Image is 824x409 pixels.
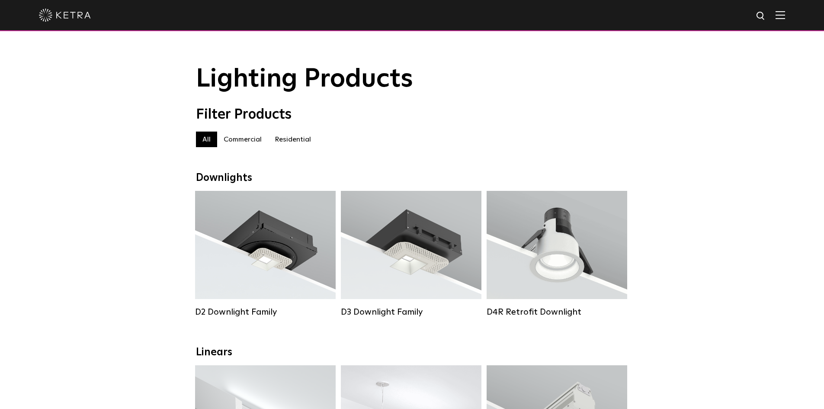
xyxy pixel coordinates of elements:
[196,106,628,123] div: Filter Products
[776,11,785,19] img: Hamburger%20Nav.svg
[196,346,628,359] div: Linears
[195,191,336,317] a: D2 Downlight Family Lumen Output:1200Colors:White / Black / Gloss Black / Silver / Bronze / Silve...
[487,191,627,317] a: D4R Retrofit Downlight Lumen Output:800Colors:White / BlackBeam Angles:15° / 25° / 40° / 60°Watta...
[195,307,336,317] div: D2 Downlight Family
[196,172,628,184] div: Downlights
[217,132,268,147] label: Commercial
[487,307,627,317] div: D4R Retrofit Downlight
[196,132,217,147] label: All
[196,66,413,92] span: Lighting Products
[39,9,91,22] img: ketra-logo-2019-white
[756,11,766,22] img: search icon
[268,132,317,147] label: Residential
[341,191,481,317] a: D3 Downlight Family Lumen Output:700 / 900 / 1100Colors:White / Black / Silver / Bronze / Paintab...
[341,307,481,317] div: D3 Downlight Family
